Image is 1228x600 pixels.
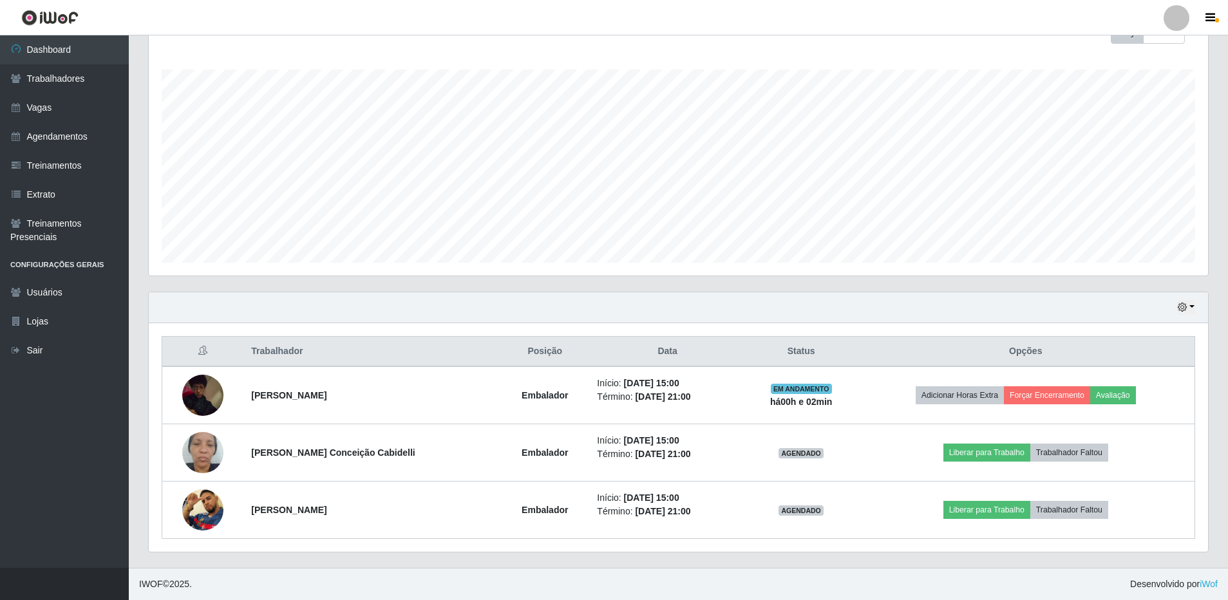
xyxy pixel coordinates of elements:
[597,377,737,390] li: Início:
[635,391,690,402] time: [DATE] 21:00
[243,337,500,367] th: Trabalhador
[139,577,192,591] span: © 2025 .
[1030,501,1108,519] button: Trabalhador Faltou
[597,505,737,518] li: Término:
[1130,577,1218,591] span: Desenvolvido por
[182,370,223,421] img: 1747856587825.jpeg
[916,386,1004,404] button: Adicionar Horas Extra
[624,378,679,388] time: [DATE] 15:00
[1004,386,1090,404] button: Forçar Encerramento
[182,482,223,538] img: 1759796021803.jpeg
[21,10,79,26] img: CoreUI Logo
[251,390,326,400] strong: [PERSON_NAME]
[770,397,833,407] strong: há 00 h e 02 min
[943,501,1030,519] button: Liberar para Trabalho
[251,505,326,515] strong: [PERSON_NAME]
[139,579,163,589] span: IWOF
[779,448,824,458] span: AGENDADO
[746,337,857,367] th: Status
[597,434,737,447] li: Início:
[624,492,679,503] time: [DATE] 15:00
[522,390,568,400] strong: Embalador
[624,435,679,445] time: [DATE] 15:00
[771,384,832,394] span: EM ANDAMENTO
[589,337,745,367] th: Data
[1200,579,1218,589] a: iWof
[251,447,415,458] strong: [PERSON_NAME] Conceição Cabidelli
[522,447,568,458] strong: Embalador
[182,425,223,480] img: 1759240507251.jpeg
[597,390,737,404] li: Término:
[597,447,737,461] li: Término:
[635,506,690,516] time: [DATE] 21:00
[1090,386,1136,404] button: Avaliação
[635,449,690,459] time: [DATE] 21:00
[597,491,737,505] li: Início:
[500,337,589,367] th: Posição
[857,337,1195,367] th: Opções
[943,444,1030,462] button: Liberar para Trabalho
[1030,444,1108,462] button: Trabalhador Faltou
[779,505,824,516] span: AGENDADO
[522,505,568,515] strong: Embalador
